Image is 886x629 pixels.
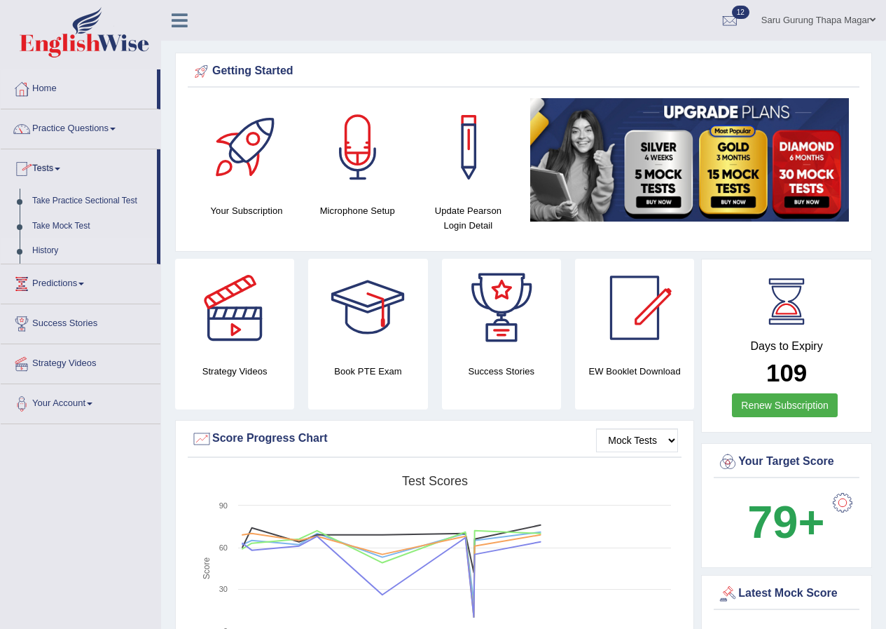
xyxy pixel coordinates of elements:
[575,364,694,379] h4: EW Booklet Download
[1,384,160,419] a: Your Account
[219,585,228,593] text: 30
[442,364,561,379] h4: Success Stories
[747,496,824,548] b: 79+
[1,109,160,144] a: Practice Questions
[1,304,160,339] a: Success Stories
[717,340,856,353] h4: Days to Expiry
[219,501,228,510] text: 90
[26,214,157,239] a: Take Mock Test
[308,364,427,379] h4: Book PTE Exam
[309,203,406,218] h4: Microphone Setup
[26,189,157,214] a: Take Practice Sectional Test
[191,428,678,449] div: Score Progress Chart
[219,543,228,552] text: 60
[530,98,849,222] img: small5.jpg
[420,203,516,233] h4: Update Pearson Login Detail
[1,344,160,379] a: Strategy Videos
[1,264,160,299] a: Predictions
[1,149,157,184] a: Tests
[26,238,157,264] a: History
[402,474,468,488] tspan: Test scores
[717,452,856,473] div: Your Target Score
[1,69,157,104] a: Home
[198,203,295,218] h4: Your Subscription
[717,583,856,604] div: Latest Mock Score
[202,557,212,580] tspan: Score
[191,61,856,82] div: Getting Started
[766,359,807,386] b: 109
[732,6,749,19] span: 12
[732,393,838,417] a: Renew Subscription
[175,364,294,379] h4: Strategy Videos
